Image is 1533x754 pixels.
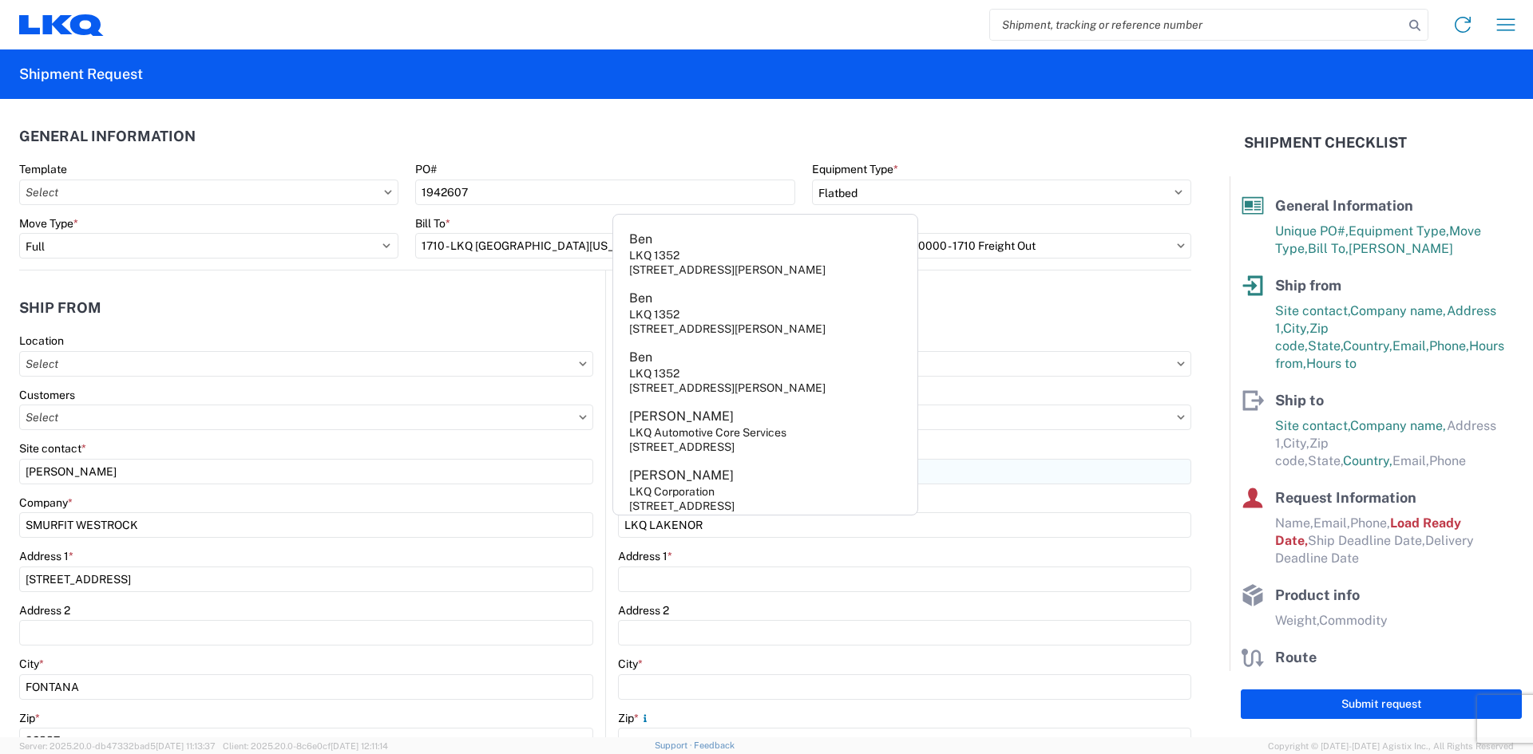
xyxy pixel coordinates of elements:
[19,334,64,348] label: Location
[618,603,669,618] label: Address 2
[629,263,826,277] div: [STREET_ADDRESS][PERSON_NAME]
[1275,392,1324,409] span: Ship to
[629,366,679,381] div: LKQ 1352
[19,162,67,176] label: Template
[1350,303,1447,318] span: Company name,
[223,741,388,751] span: Client: 2025.20.0-8c6e0cf
[629,322,826,336] div: [STREET_ADDRESS][PERSON_NAME]
[1429,453,1466,468] span: Phone
[629,290,652,307] div: Ben
[1306,356,1357,371] span: Hours to
[415,162,437,176] label: PO#
[1350,418,1447,433] span: Company name,
[331,741,388,751] span: [DATE] 12:11:14
[1275,586,1360,603] span: Product info
[1268,739,1514,753] span: Copyright © [DATE]-[DATE] Agistix Inc., All Rights Reserved
[1241,689,1522,719] button: Submit request
[1275,489,1416,506] span: Request Information
[19,388,75,402] label: Customers
[1308,241,1349,256] span: Bill To,
[415,216,450,231] label: Bill To
[812,162,898,176] label: Equipment Type
[1275,223,1349,239] span: Unique PO#,
[629,499,735,513] div: [STREET_ADDRESS]
[1283,321,1309,336] span: City,
[19,128,196,144] h2: General Information
[1349,241,1453,256] span: [PERSON_NAME]
[19,351,593,377] input: Select
[618,711,652,725] label: Zip
[629,484,715,499] div: LKQ Corporation
[1283,436,1309,451] span: City,
[618,657,643,671] label: City
[19,216,78,231] label: Move Type
[19,549,73,563] label: Address 1
[156,741,216,751] span: [DATE] 11:13:37
[19,657,44,671] label: City
[1350,515,1390,531] span: Phone,
[1343,338,1392,353] span: Country,
[629,381,826,395] div: [STREET_ADDRESS][PERSON_NAME]
[1244,133,1407,152] h2: Shipment Checklist
[1275,303,1350,318] span: Site contact,
[629,425,786,440] div: LKQ Automotive Core Services
[629,440,735,454] div: [STREET_ADDRESS]
[1308,338,1343,353] span: State,
[1275,197,1413,214] span: General Information
[812,233,1191,259] input: Select
[629,307,679,322] div: LKQ 1352
[415,233,794,259] input: Select
[1392,338,1429,353] span: Email,
[19,495,73,510] label: Company
[629,349,652,366] div: Ben
[1319,613,1388,628] span: Commodity
[19,300,101,316] h2: Ship from
[19,441,86,456] label: Site contact
[1308,453,1343,468] span: State,
[990,10,1404,40] input: Shipment, tracking or reference number
[629,248,679,263] div: LKQ 1352
[19,741,216,751] span: Server: 2025.20.0-db47332bad5
[19,405,593,430] input: Select
[19,180,398,205] input: Select
[1343,453,1392,468] span: Country,
[1275,649,1317,665] span: Route
[629,408,734,425] div: [PERSON_NAME]
[19,65,143,84] h2: Shipment Request
[1275,613,1319,628] span: Weight,
[694,740,735,750] a: Feedback
[1429,338,1469,353] span: Phone,
[629,231,652,248] div: Ben
[19,603,70,618] label: Address 2
[1313,515,1350,531] span: Email,
[618,549,672,563] label: Address 1
[1275,515,1313,531] span: Name,
[629,467,734,484] div: [PERSON_NAME]
[1308,533,1425,548] span: Ship Deadline Date,
[1275,277,1341,294] span: Ship from
[1392,453,1429,468] span: Email,
[19,711,40,725] label: Zip
[1275,418,1350,433] span: Site contact,
[1349,223,1449,239] span: Equipment Type,
[655,740,695,750] a: Support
